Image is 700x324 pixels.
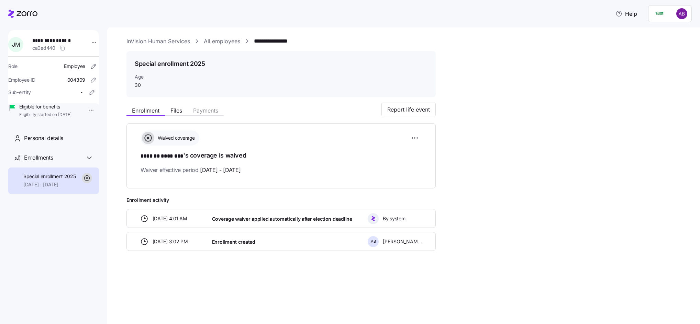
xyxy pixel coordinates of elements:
h1: Special enrollment 2025 [135,59,205,68]
span: - [80,89,82,96]
span: Employee [64,63,85,70]
span: Enrollment activity [126,197,436,204]
span: Eligibility started on [DATE] [19,112,71,118]
span: [DATE] - [DATE] [23,181,76,188]
span: J M [12,42,20,47]
span: ca0ed440 [32,45,55,51]
span: A B [371,240,376,243]
a: All employees [204,37,240,46]
span: Sub-entity [8,89,31,96]
span: 30 [135,82,204,89]
span: Enrollment [132,108,159,113]
span: Enrollments [24,153,53,162]
img: Employer logo [653,10,666,18]
span: Payments [193,108,218,113]
button: Help [610,7,643,21]
span: Special enrollment 2025 [23,173,76,180]
span: Waived coverage [156,135,195,141]
span: Help [615,10,637,18]
span: Enrollment created [212,239,255,245]
span: Personal details [24,134,63,142]
span: 004309 [67,77,85,83]
h1: 's coverage is waived [141,151,422,161]
span: Employee ID [8,77,35,83]
span: [DATE] 3:02 PM [153,238,188,245]
span: By system [383,215,405,222]
a: InVision Human Services [126,37,190,46]
span: [DATE] - [DATE] [200,166,241,174]
button: Report life event [381,103,436,116]
img: c6b7e62a50e9d1badab68c8c9b51d0dd [676,8,687,19]
span: Report life event [387,105,430,114]
span: Coverage waiver applied automatically after election deadline [212,216,352,222]
span: Age [135,73,204,80]
span: [PERSON_NAME] [383,238,422,245]
span: Waiver effective period [141,166,241,174]
span: Role [8,63,18,70]
span: Files [170,108,182,113]
span: Eligible for benefits [19,103,71,110]
span: [DATE] 4:01 AM [153,215,187,222]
